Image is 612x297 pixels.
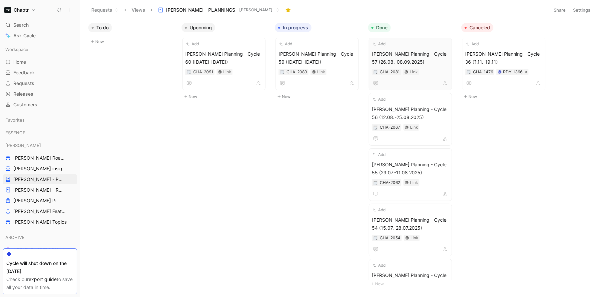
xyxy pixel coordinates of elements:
div: Link [317,69,325,75]
a: Ask Cycle [3,31,77,41]
div: Link [410,69,418,75]
div: 🗒️ [373,125,378,130]
button: New [182,93,270,101]
a: [PERSON_NAME] - REFINEMENTS [3,185,77,195]
button: Add [372,41,386,47]
button: [PERSON_NAME] - PLANNINGS[PERSON_NAME] [155,5,282,15]
div: CHA-2062 [380,179,400,186]
div: Link [410,179,418,186]
button: Share [551,5,569,15]
span: Feedback [13,69,35,76]
span: ESSENCE [5,129,25,136]
button: 🗒️ [280,70,285,74]
div: To doNew [86,20,179,49]
div: Link [410,235,418,241]
button: Done [368,23,391,32]
div: CanceledNew [459,20,552,104]
span: Workspace [5,46,28,53]
div: ARCHIVE [3,232,77,242]
a: export guide [29,276,57,282]
a: Add[PERSON_NAME] Planning - Cycle 54 (15.07.-28.07.2025)Link [369,204,452,256]
button: New [368,280,456,288]
span: [PERSON_NAME] Roadmap - open items [13,155,66,161]
span: [PERSON_NAME] Planning - Cycle 59 ([DATE]-[DATE]) [279,50,356,66]
div: Favorites [3,115,77,125]
img: 🗒️ [280,70,284,74]
button: 🗒️ [373,236,378,240]
span: Favorites [5,117,25,123]
span: Releases [13,91,33,97]
div: Link [223,69,231,75]
a: Add[PERSON_NAME] Planning - Cycle 36 (?.11.-19.11)RDY-1366 [462,38,545,90]
span: In progress [283,24,308,31]
button: To do [88,23,112,32]
span: [PERSON_NAME] Topics [13,219,67,225]
div: ARCHIVEARCHIVE - [PERSON_NAME] PipelineARCHIVE - Noa Pipeline [3,232,77,266]
img: Chaptr [4,7,11,13]
div: CHA-2081 [380,69,400,75]
button: Add [372,151,386,158]
button: 🗒️ [373,180,378,185]
span: [PERSON_NAME] Planning - Cycle 36 (?.11.-19.11) [465,50,542,66]
div: Cycle will shut down on the [DATE]. [6,259,74,275]
span: [PERSON_NAME] Planning - Cycle 56 (12.08.-25.08.2025) [372,105,449,121]
div: Search [3,20,77,30]
span: [PERSON_NAME] Pipeline [13,197,62,204]
div: In progressNew [272,20,365,104]
button: Requests [88,5,122,15]
span: [PERSON_NAME] insights [13,165,68,172]
div: CHA-2091 [193,69,213,75]
div: DoneNew [365,20,459,291]
button: Add [465,41,480,47]
button: Add [372,207,386,213]
span: [PERSON_NAME] Planning - Cycle 60 ([DATE]-[DATE]) [185,50,263,66]
a: Feedback [3,68,77,78]
span: [PERSON_NAME] - REFINEMENTS [13,187,65,193]
a: Home [3,57,77,67]
a: Releases [3,89,77,99]
div: ESSENCE [3,128,77,138]
button: Views [129,5,148,15]
div: CHA-2054 [380,235,400,241]
div: RDY-1366 [503,69,522,75]
div: [PERSON_NAME] [3,140,77,150]
span: [PERSON_NAME] Planning - Cycle 53 (01.07.-14.07.2025) [372,271,449,287]
img: 🗒️ [373,70,377,74]
button: 🗒️ [187,70,191,74]
span: [PERSON_NAME] Planning - Cycle 57 (26.08.-08.09.2025) [372,50,449,66]
button: Add [372,96,386,103]
a: ARCHIVE - [PERSON_NAME] Pipeline [3,245,77,255]
button: New [88,38,176,46]
img: 🗒️ [373,126,377,130]
a: Add[PERSON_NAME] Planning - Cycle 60 ([DATE]-[DATE])Link [182,38,266,90]
span: [PERSON_NAME] Planning - Cycle 55 (29.07.-11.08.2025) [372,161,449,177]
span: Done [376,24,387,31]
button: 🗒️ [373,70,378,74]
a: [PERSON_NAME] - PLANNINGS [3,174,77,184]
a: Add[PERSON_NAME] Planning - Cycle 59 ([DATE]-[DATE])Link [276,38,359,90]
a: [PERSON_NAME] insights [3,164,77,174]
button: Upcoming [182,23,215,32]
span: [PERSON_NAME] Planning - Cycle 54 (15.07.-28.07.2025) [372,216,449,232]
span: Canceled [469,24,490,31]
button: Add [372,262,386,269]
div: Workspace [3,44,77,54]
img: 🗒️ [373,236,377,240]
button: 🗒️ [466,70,471,74]
span: To do [96,24,109,31]
a: Add[PERSON_NAME] Planning - Cycle 57 (26.08.-08.09.2025)Link [369,38,452,90]
span: [PERSON_NAME] - PLANNINGS [13,176,64,183]
div: Link [410,124,418,131]
span: [PERSON_NAME] [5,142,41,149]
img: 🗒️ [467,70,471,74]
button: ChaptrChaptr [3,5,37,15]
span: Search [13,21,29,29]
div: [PERSON_NAME][PERSON_NAME] Roadmap - open items[PERSON_NAME] insights[PERSON_NAME] - PLANNINGS[PE... [3,140,77,227]
a: [PERSON_NAME] Roadmap - open items [3,153,77,163]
